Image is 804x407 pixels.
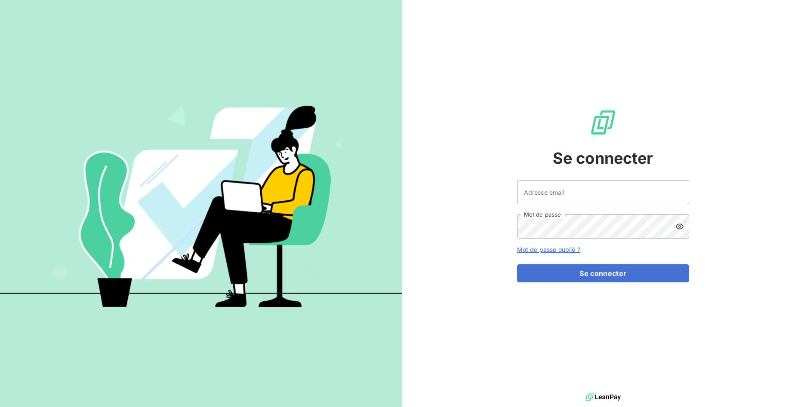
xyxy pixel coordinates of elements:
[517,180,689,204] input: placeholder
[517,264,689,282] button: Se connecter
[589,109,617,136] img: Logo LeanPay
[517,246,580,253] a: Mot de passe oublié ?
[585,391,621,404] img: logo
[553,147,653,170] span: Se connecter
